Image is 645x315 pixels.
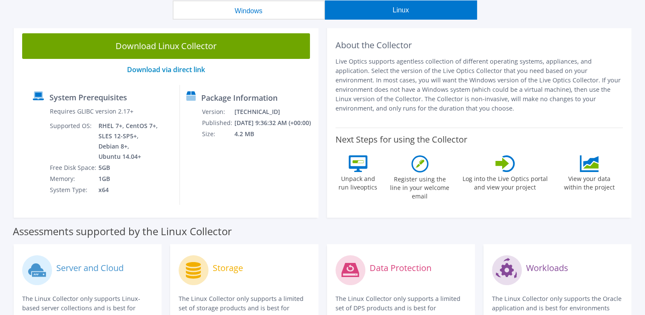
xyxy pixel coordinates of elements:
[127,65,205,74] a: Download via direct link
[202,117,234,128] td: Published:
[201,93,278,102] label: Package Information
[462,172,548,192] label: Log into the Live Optics portal and view your project
[370,264,431,272] label: Data Protection
[336,40,623,50] h2: About the Collector
[173,0,325,20] button: Windows
[338,172,378,192] label: Unpack and run liveoptics
[50,107,133,116] label: Requires GLIBC version 2.17+
[558,172,620,192] label: View your data within the project
[202,106,234,117] td: Version:
[234,106,315,117] td: [TECHNICAL_ID]
[56,264,124,272] label: Server and Cloud
[98,120,159,162] td: RHEL 7+, CentOS 7+, SLES 12-SP5+, Debian 8+, Ubuntu 14.04+
[202,128,234,140] td: Size:
[98,184,159,195] td: x64
[98,173,159,184] td: 1GB
[49,93,127,102] label: System Prerequisites
[336,57,623,113] p: Live Optics supports agentless collection of different operating systems, appliances, and applica...
[234,117,315,128] td: [DATE] 9:36:32 AM (+00:00)
[336,134,467,145] label: Next Steps for using the Collector
[13,227,232,236] label: Assessments supported by the Linux Collector
[49,120,98,162] td: Supported OS:
[49,162,98,173] td: Free Disk Space:
[49,184,98,195] td: System Type:
[49,173,98,184] td: Memory:
[325,0,477,20] button: Linux
[213,264,243,272] label: Storage
[526,264,568,272] label: Workloads
[98,162,159,173] td: 5GB
[388,172,452,201] label: Register using the line in your welcome email
[22,33,310,59] a: Download Linux Collector
[234,128,315,140] td: 4.2 MB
